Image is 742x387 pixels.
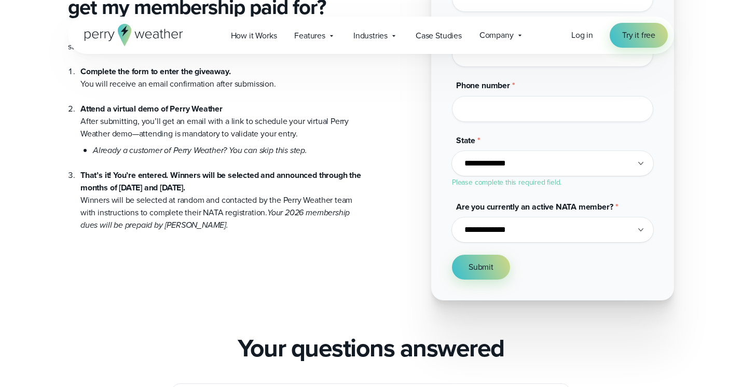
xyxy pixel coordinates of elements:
a: Try it free [610,23,668,48]
strong: Attend a virtual demo of Perry Weather [80,103,223,115]
span: Are you currently an active NATA member? [456,201,613,213]
li: After submitting, you’ll get an email with a link to schedule your virtual Perry Weather demo—att... [80,90,363,157]
li: You will receive an email confirmation after submission. [80,65,363,90]
span: How it Works [231,30,277,42]
span: Features [294,30,325,42]
span: Industries [353,30,388,42]
em: Your 2026 membership dues will be prepaid by [PERSON_NAME]. [80,206,350,231]
em: Already a customer of Perry Weather? You can skip this step. [93,144,307,156]
span: State [456,134,475,146]
span: Submit [469,261,493,273]
strong: That’s it! You’re entered. Winners will be selected and announced through the months of [DATE] an... [80,169,361,193]
span: Phone number [456,79,510,91]
span: Try it free [622,29,655,42]
label: Please complete this required field. [452,177,561,188]
span: Case Studies [416,30,462,42]
a: Log in [571,29,593,42]
span: Company [479,29,514,42]
strong: Complete the form to enter the giveaway. [80,65,231,77]
button: Submit [452,255,510,280]
a: How it Works [222,25,286,46]
h2: Your questions answered [238,334,504,363]
li: Winners will be selected at random and contacted by the Perry Weather team with instructions to c... [80,157,363,231]
a: Case Studies [407,25,471,46]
